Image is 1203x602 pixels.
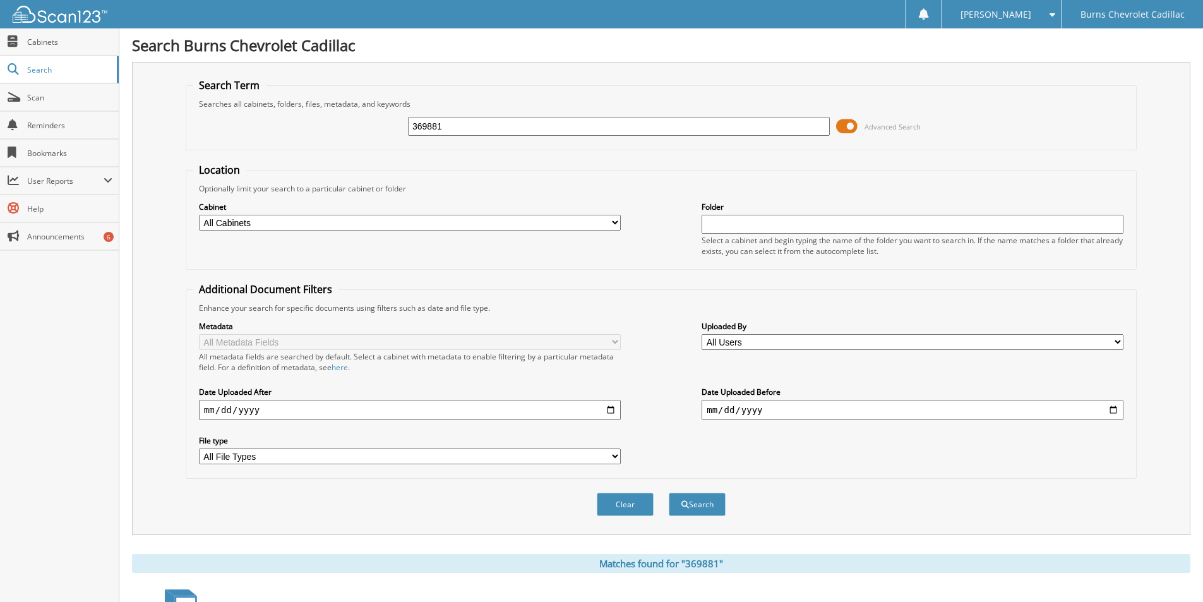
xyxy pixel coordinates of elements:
div: Searches all cabinets, folders, files, metadata, and keywords [193,99,1130,109]
img: scan123-logo-white.svg [13,6,107,23]
span: Burns Chevrolet Cadillac [1080,11,1185,18]
div: Optionally limit your search to a particular cabinet or folder [193,183,1130,194]
label: Metadata [199,321,621,332]
label: File type [199,435,621,446]
span: Help [27,203,112,214]
a: here [332,362,348,373]
span: User Reports [27,176,104,186]
button: Clear [597,493,654,516]
span: Cabinets [27,37,112,47]
span: Bookmarks [27,148,112,159]
label: Folder [702,202,1123,212]
input: end [702,400,1123,420]
legend: Location [193,163,246,177]
span: [PERSON_NAME] [961,11,1031,18]
div: Select a cabinet and begin typing the name of the folder you want to search in. If the name match... [702,235,1123,256]
span: Scan [27,92,112,103]
div: Matches found for "369881" [132,554,1190,573]
span: Reminders [27,120,112,131]
legend: Additional Document Filters [193,282,338,296]
label: Date Uploaded After [199,387,621,397]
legend: Search Term [193,78,266,92]
span: Announcements [27,231,112,242]
div: All metadata fields are searched by default. Select a cabinet with metadata to enable filtering b... [199,351,621,373]
button: Search [669,493,726,516]
div: 6 [104,232,114,242]
div: Enhance your search for specific documents using filters such as date and file type. [193,303,1130,313]
input: start [199,400,621,420]
label: Uploaded By [702,321,1123,332]
h1: Search Burns Chevrolet Cadillac [132,35,1190,56]
span: Advanced Search [865,122,921,131]
label: Date Uploaded Before [702,387,1123,397]
label: Cabinet [199,202,621,212]
span: Search [27,64,111,75]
